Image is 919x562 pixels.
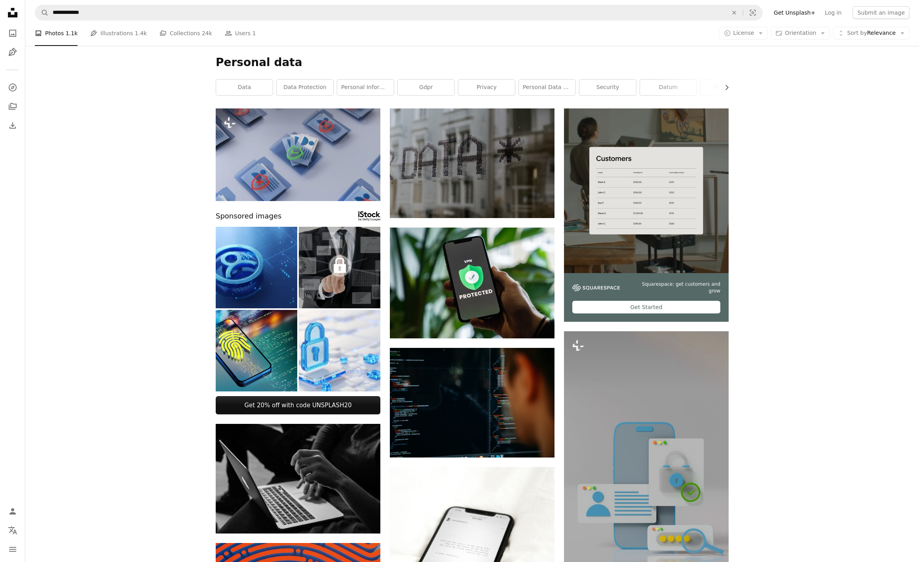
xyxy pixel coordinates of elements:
button: Submit an image [853,6,910,19]
span: 1 [253,29,256,38]
a: a couple of cell phones sitting next to each other [564,474,729,481]
img: person holding black iphone 5 [390,228,554,338]
a: data protection [277,80,333,95]
a: Users 1 [225,21,256,46]
img: grayscale photo of person using MacBook [216,424,380,534]
a: person holding black iphone 5 [390,279,554,287]
span: Relevance [847,29,896,37]
a: Get 20% off with code UNSPLASH20 [216,396,380,414]
button: Sort byRelevance [833,27,910,40]
img: file-1747939142011-51e5cc87e3c9 [572,284,620,291]
img: User experience and customer support concept. [216,227,297,308]
button: Language [5,522,21,538]
a: privacy [458,80,515,95]
a: Download History [5,118,21,133]
a: Log in / Sign up [5,503,21,519]
a: personal information [337,80,394,95]
a: datum [640,80,697,95]
a: a group of folders with different symbols on them [216,151,380,158]
img: person facing computer desktop [390,348,554,458]
img: file-1747939376688-baf9a4a454ffimage [564,108,729,273]
img: Network security and data safety concept. Closed lock, glass 3d icon on abstract geometric backgr... [299,310,380,391]
a: black android smartphone on white textile [390,525,554,532]
h1: Personal data [216,55,729,70]
div: Get Started [572,301,720,313]
button: Menu [5,541,21,557]
a: Collections 24k [159,21,212,46]
a: grayscale photo of person using MacBook [216,475,380,482]
span: Orientation [785,30,816,36]
a: technology [701,80,757,95]
span: 24k [202,29,212,38]
span: Sponsored images [216,211,281,222]
button: License [720,27,768,40]
a: a close up of a window with a building in the background [390,159,554,167]
button: Visual search [743,5,762,20]
a: data [216,80,273,95]
img: a close up of a window with a building in the background [390,108,554,218]
form: Find visuals sitewide [35,5,763,21]
a: personal data protection [519,80,575,95]
a: Get Unsplash+ [769,6,820,19]
a: Illustrations 1.4k [90,21,147,46]
button: Orientation [771,27,830,40]
a: Explore [5,80,21,95]
a: security [579,80,636,95]
a: Log in [820,6,846,19]
img: a group of folders with different symbols on them [216,108,380,201]
span: 1.4k [135,29,147,38]
span: Sort by [847,30,867,36]
a: gdpr [398,80,454,95]
button: scroll list to the right [720,80,729,95]
a: Photos [5,25,21,41]
a: Collections [5,99,21,114]
img: Digital security. Biometric fingerprint authentication. Biometric safety concept. Modern futurist... [216,310,297,391]
img: Business man and information security images [299,227,380,308]
button: Clear [725,5,743,20]
span: License [733,30,754,36]
span: Squarespace: get customers and grow [629,281,720,294]
a: Illustrations [5,44,21,60]
a: person facing computer desktop [390,399,554,406]
button: Search Unsplash [35,5,49,20]
a: Squarespace: get customers and growGet Started [564,108,729,322]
